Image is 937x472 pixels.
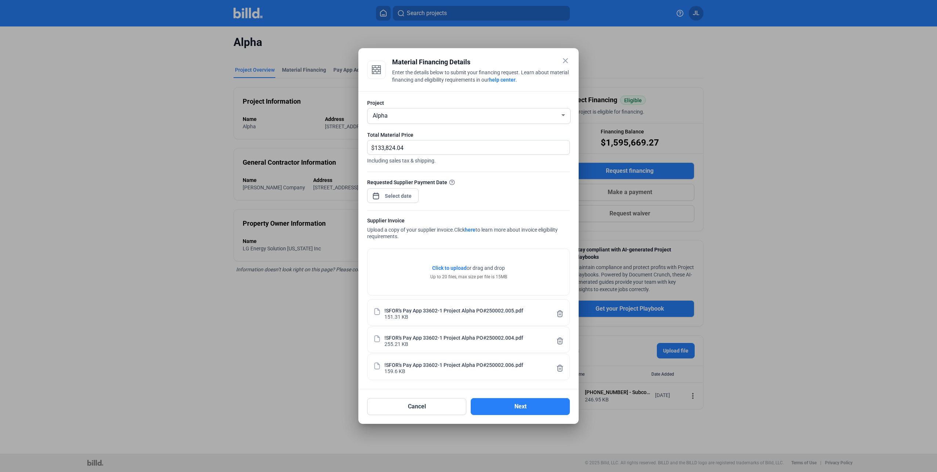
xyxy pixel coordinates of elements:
[367,131,570,139] div: Total Material Price
[375,140,561,155] input: 0.00
[367,99,570,107] div: Project
[384,313,408,319] div: 151.31 KB
[561,56,570,65] mat-icon: close
[384,307,523,313] div: !SFOR's Pay App 33602-1 Project Alpha PO#250002.005.pdf
[392,69,570,85] div: Enter the details below to submit your financing request. Learn about material financing and elig...
[367,398,466,415] button: Cancel
[367,155,570,164] span: Including sales tax & shipping.
[515,77,517,83] span: .
[384,334,523,340] div: !SFOR's Pay App 33602-1 Project Alpha PO#250002.004.pdf
[467,264,505,272] span: or drag and drop
[367,227,558,239] span: Click to learn more about invoice eligibility requirements.
[471,398,570,415] button: Next
[489,77,515,83] a: help center
[384,340,408,347] div: 255.21 KB
[372,189,380,196] button: Open calendar
[383,192,414,200] input: Select date
[384,368,405,374] div: 159.6 KB
[367,178,570,186] div: Requested Supplier Payment Date
[430,273,507,280] div: Up to 20 files, max size per file is 15MB
[367,217,570,226] div: Supplier Invoice
[392,57,570,67] div: Material Financing Details
[432,265,467,271] span: Click to upload
[373,112,388,119] span: Alpha
[368,140,375,153] span: $
[384,361,523,368] div: !SFOR's Pay App 33602-1 Project Alpha PO#250002.006.pdf
[465,227,475,233] a: here
[367,217,570,241] div: Upload a copy of your supplier invoice.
